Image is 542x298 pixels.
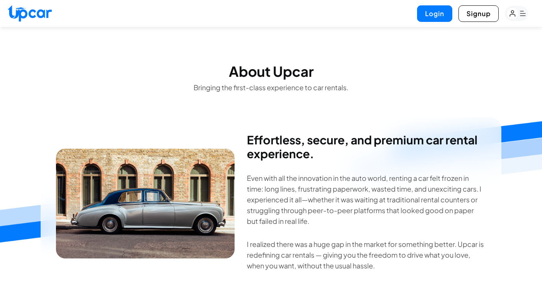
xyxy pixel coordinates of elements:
p: Even with all the innovation in the auto world, renting a car felt frozen in time: long lines, fr... [247,173,486,227]
p: Bringing the first-class experience to car rentals. [142,82,400,93]
img: Upcar Logo [8,5,52,22]
p: I realized there was a huge gap in the market for something better. Upcar is redefining car renta... [247,239,486,271]
button: Signup [458,5,499,22]
blockquote: Effortless, secure, and premium car rental experience. [247,133,486,161]
button: Login [417,5,452,22]
img: Founder [56,149,235,258]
